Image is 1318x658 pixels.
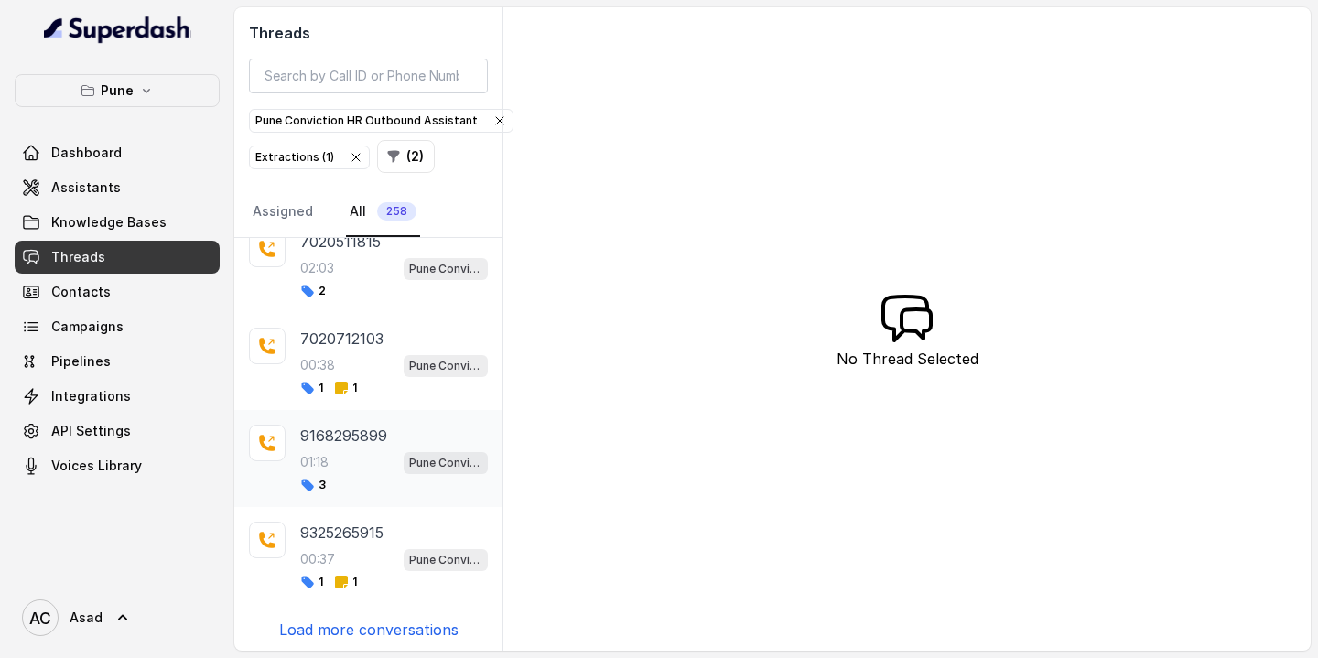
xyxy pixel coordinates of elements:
text: AC [29,609,51,628]
span: Dashboard [51,144,122,162]
a: API Settings [15,415,220,448]
a: Asad [15,592,220,643]
p: 9168295899 [300,425,387,447]
p: Pune [101,80,134,102]
p: Load more conversations [279,619,459,641]
span: 1 [300,381,323,395]
span: Campaigns [51,318,124,336]
span: Contacts [51,283,111,301]
button: Pune Conviction HR Outbound Assistant [249,109,513,133]
span: 1 [334,381,357,395]
span: 2 [300,284,326,298]
nav: Tabs [249,188,488,237]
a: Assigned [249,188,317,237]
span: Pipelines [51,352,111,371]
p: Pune Conviction HR Outbound Assistant [409,454,482,472]
span: Integrations [51,387,131,405]
a: Threads [15,241,220,274]
a: Dashboard [15,136,220,169]
h2: Threads [249,22,488,44]
p: 02:03 [300,259,334,277]
a: Contacts [15,275,220,308]
span: 3 [300,478,326,492]
a: Knowledge Bases [15,206,220,239]
p: Pune Conviction HR Outbound Assistant [409,260,482,278]
span: API Settings [51,422,131,440]
a: Voices Library [15,449,220,482]
div: Pune Conviction HR Outbound Assistant [255,112,507,130]
p: Pune Conviction HR Outbound Assistant [409,357,482,375]
p: 7020712103 [300,328,384,350]
span: Voices Library [51,457,142,475]
a: Assistants [15,171,220,204]
div: Extractions ( 1 ) [255,148,363,167]
span: Knowledge Bases [51,213,167,232]
img: light.svg [44,15,191,44]
button: Extractions (1) [249,146,370,169]
button: Pune [15,74,220,107]
a: Integrations [15,380,220,413]
span: 1 [334,575,357,589]
p: 00:38 [300,356,335,374]
span: 1 [300,575,323,589]
p: No Thread Selected [837,348,978,370]
input: Search by Call ID or Phone Number [249,59,488,93]
a: Pipelines [15,345,220,378]
p: 00:37 [300,550,335,568]
p: Pune Conviction HR Outbound Assistant [409,551,482,569]
span: Assistants [51,178,121,197]
a: Campaigns [15,310,220,343]
span: 258 [377,202,416,221]
span: Threads [51,248,105,266]
a: All258 [346,188,420,237]
span: Asad [70,609,103,627]
p: 01:18 [300,453,329,471]
p: 9325265915 [300,522,384,544]
p: 7020511815 [300,231,381,253]
button: (2) [377,140,435,173]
